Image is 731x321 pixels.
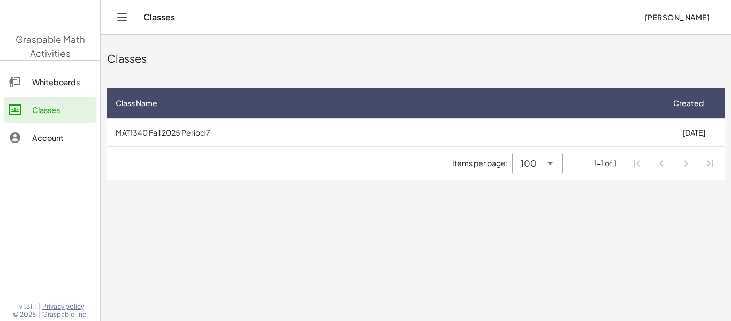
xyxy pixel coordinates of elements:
[663,118,725,146] td: [DATE]
[42,310,88,319] span: Graspable, Inc.
[4,97,96,123] a: Classes
[636,8,718,27] button: [PERSON_NAME]
[42,302,88,311] a: Privacy policy
[521,157,537,170] span: 100
[644,12,710,22] span: [PERSON_NAME]
[107,51,725,66] div: Classes
[19,302,36,311] span: v1.31.1
[625,151,722,176] nav: Pagination Navigation
[116,98,157,109] span: Class Name
[38,302,40,311] span: |
[32,76,92,88] div: Whiteboards
[32,131,92,144] div: Account
[4,125,96,151] a: Account
[16,33,85,59] span: Graspable Math Activities
[452,158,512,169] span: Items per page:
[32,103,92,116] div: Classes
[38,310,40,319] span: |
[673,98,704,109] span: Created
[107,118,663,146] td: MAT1340 Fall 2025 Period 7
[113,9,131,26] button: Toggle navigation
[594,158,616,169] div: 1-1 of 1
[13,310,36,319] span: © 2025
[4,69,96,95] a: Whiteboards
